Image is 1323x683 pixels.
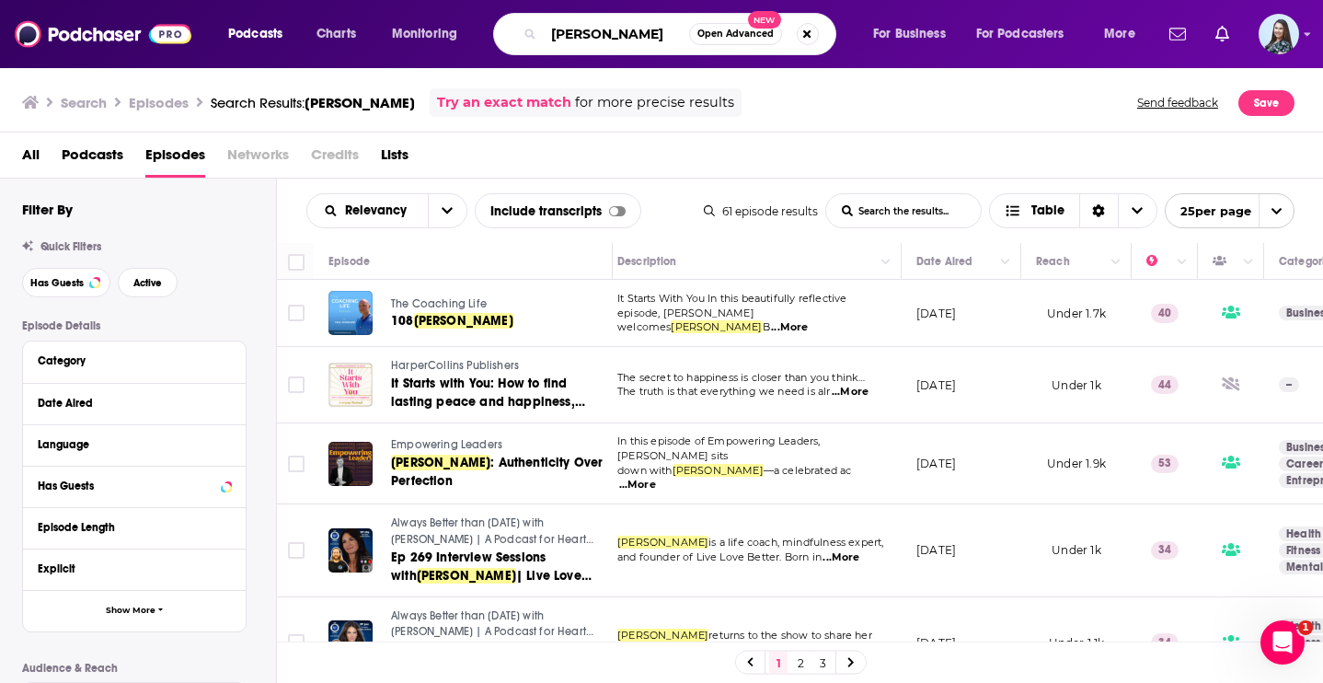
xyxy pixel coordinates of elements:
[1237,251,1260,273] button: Column Actions
[62,140,123,178] a: Podcasts
[617,292,846,305] span: It Starts With You In this beautifully reflective
[1260,620,1305,665] iframe: Intercom live chat
[1171,251,1193,273] button: Column Actions
[391,608,610,641] a: Always Better than [DATE] with [PERSON_NAME] | A Podcast for Heart Centred Leaders
[1151,455,1179,473] p: 53
[392,21,457,47] span: Monitoring
[305,94,415,111] span: [PERSON_NAME]
[414,313,513,329] span: [PERSON_NAME]
[617,536,708,549] span: [PERSON_NAME]
[763,320,770,333] span: B
[305,19,367,49] a: Charts
[391,312,610,330] a: 108[PERSON_NAME]
[511,13,854,55] div: Search podcasts, credits, & more...
[916,377,956,393] p: [DATE]
[133,278,162,288] span: Active
[328,250,370,272] div: Episode
[38,397,219,410] div: Date Aired
[575,92,734,113] span: for more precise results
[30,278,84,288] span: Has Guests
[916,250,972,272] div: Date Aired
[1165,193,1294,228] button: open menu
[976,21,1064,47] span: For Podcasters
[748,11,781,29] span: New
[391,454,610,491] a: [PERSON_NAME]: Authenticity Over Perfection
[860,19,969,49] button: open menu
[1052,378,1100,392] span: Under 1k
[288,376,305,393] span: Toggle select row
[381,140,408,178] a: Lists
[617,550,822,563] span: and founder of Live Love Better. Born in
[288,456,305,472] span: Toggle select row
[288,305,305,321] span: Toggle select row
[391,438,502,451] span: Empowering Leaders
[391,376,585,428] span: It Starts with You: How to find lasting peace and happiness, By
[617,629,708,642] span: [PERSON_NAME]
[1049,636,1105,650] span: Under 1.1k
[211,94,415,111] a: Search Results:[PERSON_NAME]
[38,562,219,575] div: Explicit
[391,549,610,585] a: Ep 269 Interview Sessions with[PERSON_NAME]| Live Love Better
[617,434,821,462] span: In this episode of Empowering Leaders, [PERSON_NAME] sits
[38,480,215,492] div: Has Guests
[379,19,481,49] button: open menu
[617,250,676,272] div: Description
[227,140,289,178] span: Networks
[1151,376,1179,394] p: 44
[544,19,689,49] input: Search podcasts, credits, & more...
[437,92,571,113] a: Try an exact match
[306,193,467,228] h2: Choose List sort
[38,391,231,414] button: Date Aired
[391,515,610,548] a: Always Better than [DATE] with [PERSON_NAME] | A Podcast for Heart Centred Leaders
[617,385,830,398] span: The truth is that everything we need is alr
[989,193,1157,228] button: Choose View
[391,297,487,310] span: The Coaching Life
[1259,14,1299,54] span: Logged in as brookefortierpr
[129,94,189,111] h3: Episodes
[1298,620,1313,635] span: 1
[619,478,656,492] span: ...More
[916,306,956,321] p: [DATE]
[1213,250,1238,272] div: Has Guests
[288,634,305,651] span: Toggle select row
[38,557,231,580] button: Explicit
[38,433,231,456] button: Language
[145,140,205,178] span: Episodes
[311,140,359,178] span: Credits
[22,140,40,178] a: All
[964,19,1091,49] button: open menu
[307,204,428,217] button: open menu
[40,240,101,253] span: Quick Filters
[38,354,219,367] div: Category
[764,464,852,477] span: —a celebrated ac
[1047,457,1106,470] span: Under 1.9k
[813,652,832,674] a: 3
[916,635,956,651] p: [DATE]
[475,193,641,228] div: Include transcripts
[391,550,546,584] span: Ep 269 Interview Sessions with
[617,371,865,384] span: The secret to happiness is closer than you think…
[118,268,178,297] button: Active
[391,296,610,313] a: The Coaching Life
[916,542,956,558] p: [DATE]
[15,17,191,52] img: Podchaser - Follow, Share and Rate Podcasts
[61,94,107,111] h3: Search
[771,320,808,335] span: ...More
[38,515,231,538] button: Episode Length
[1052,543,1100,557] span: Under 1k
[1132,88,1224,117] button: Send feedback
[391,358,610,375] a: HarperCollins Publishers
[1208,18,1237,50] a: Show notifications dropdown
[689,23,782,45] button: Open AdvancedNew
[1162,18,1193,50] a: Show notifications dropdown
[1238,90,1294,116] button: Save
[823,550,859,565] span: ...More
[417,568,516,584] span: [PERSON_NAME]
[1279,377,1299,392] p: --
[1259,14,1299,54] img: User Profile
[1146,250,1172,272] div: Power Score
